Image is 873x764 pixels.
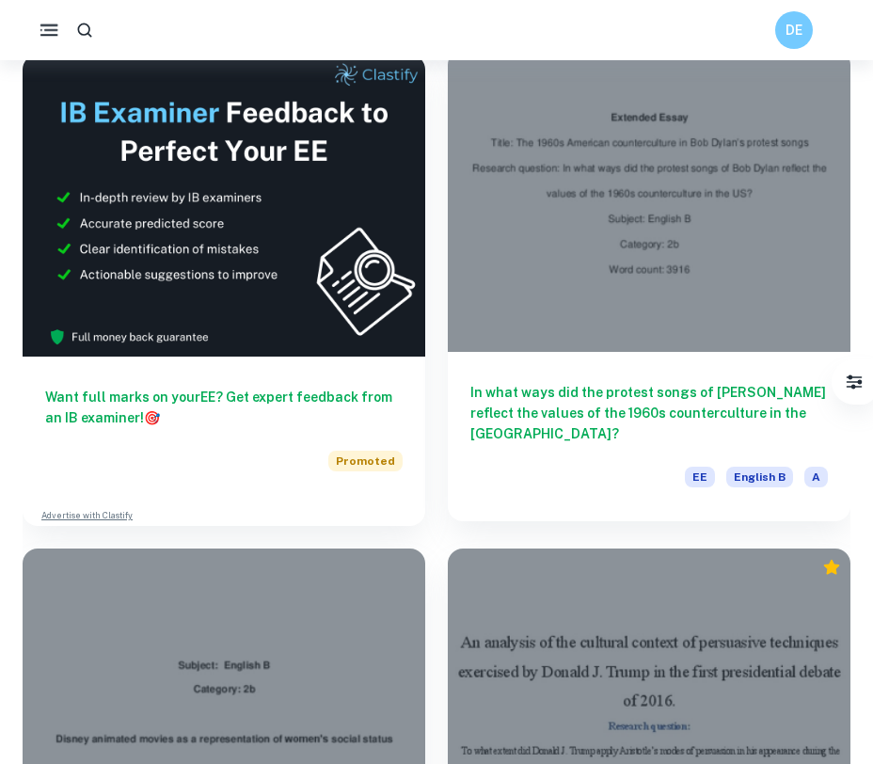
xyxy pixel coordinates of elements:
button: DE [775,11,813,49]
img: Thumbnail [23,55,425,357]
h6: Want full marks on your EE ? Get expert feedback from an IB examiner! [45,387,403,428]
span: English B [726,467,793,487]
span: A [804,467,828,487]
a: In what ways did the protest songs of [PERSON_NAME] reflect the values of the 1960s countercultur... [448,55,850,526]
a: Advertise with Clastify [41,509,133,522]
span: EE [685,467,715,487]
a: Want full marks on yourEE? Get expert feedback from an IB examiner!PromotedAdvertise with Clastify [23,55,425,526]
h6: DE [784,20,805,40]
span: Promoted [328,451,403,471]
h6: In what ways did the protest songs of [PERSON_NAME] reflect the values of the 1960s countercultur... [470,382,828,444]
span: 🎯 [144,410,160,425]
button: Filter [835,363,873,401]
div: Premium [822,558,841,577]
